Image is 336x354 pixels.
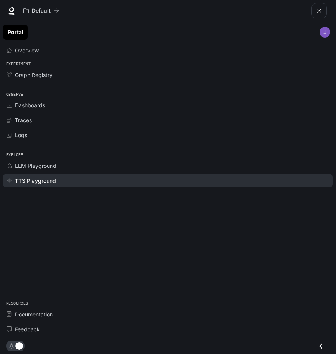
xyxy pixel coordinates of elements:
a: TTS Playground [3,174,333,187]
span: Feedback [15,325,40,333]
a: Traces [3,113,333,127]
a: LLM Playground [3,159,333,172]
span: Documentation [15,310,53,318]
a: Graph Registry [3,68,333,82]
button: All workspaces [20,3,62,18]
span: Dashboards [15,101,45,109]
button: Close drawer [312,338,329,354]
span: Dark mode toggle [15,341,23,350]
a: Portal [3,25,28,40]
span: Logs [15,131,27,139]
span: TTS Playground [15,177,56,185]
img: User avatar [320,27,330,38]
p: Default [32,8,51,14]
span: LLM Playground [15,162,56,170]
a: Feedback [3,323,333,336]
a: Dashboards [3,98,333,112]
span: Traces [15,116,32,124]
a: Logs [3,128,333,142]
button: User avatar [317,25,333,40]
a: Overview [3,44,333,57]
button: open drawer [311,3,327,18]
a: Documentation [3,308,333,321]
span: Graph Registry [15,71,52,79]
span: Overview [15,46,39,54]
